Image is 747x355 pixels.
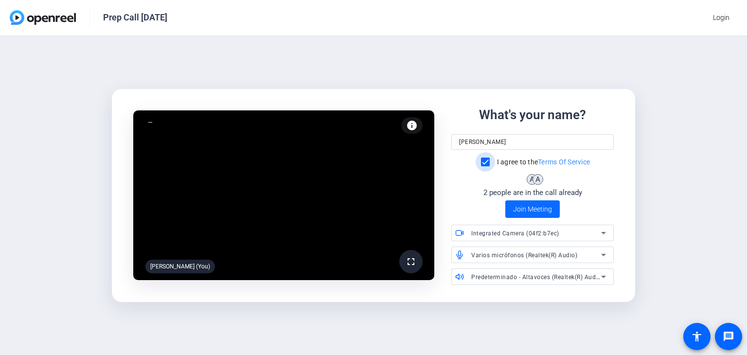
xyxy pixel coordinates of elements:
[538,158,590,166] a: Terms Of Service
[723,331,734,342] mat-icon: message
[705,9,737,26] button: Login
[527,174,537,185] div: A
[405,256,417,267] mat-icon: fullscreen
[505,200,560,218] button: Join Meeting
[691,331,703,342] mat-icon: accessibility
[713,13,729,23] span: Login
[533,174,543,185] div: A
[483,187,582,198] div: 2 people are in the call already
[406,120,418,131] mat-icon: info
[471,252,577,259] span: Varios micrófonos (Realtek(R) Audio)
[471,230,559,237] span: Integrated Camera (04f2:b7ec)
[479,106,586,124] div: What's your name?
[471,273,604,281] span: Predeterminado - Altavoces (Realtek(R) Audio)
[10,10,76,25] img: OpenReel logo
[513,204,552,214] span: Join Meeting
[459,136,606,148] input: Your name
[145,260,215,273] div: [PERSON_NAME] (You)
[103,12,167,23] div: Prep Call [DATE]
[495,157,590,167] label: I agree to the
